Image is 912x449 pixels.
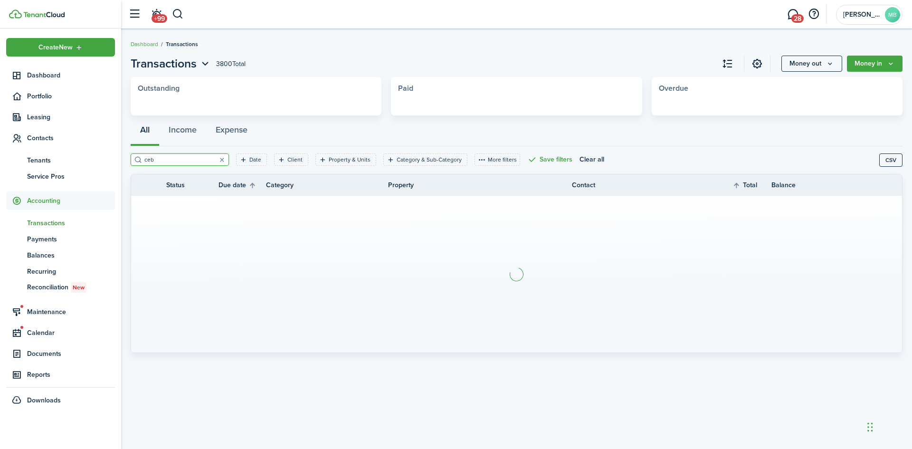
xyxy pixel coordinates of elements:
a: ReconciliationNew [6,279,115,296]
a: Payments [6,231,115,247]
widget-stats-title: Outstanding [138,84,374,93]
span: Contacts [27,133,115,143]
filter-tag-label: Category & Sub-Category [397,155,462,164]
a: Notifications [147,2,165,27]
span: Reports [27,370,115,380]
button: Transactions [131,55,211,72]
span: Create New [38,44,73,51]
input: Search here... [142,155,226,164]
div: Drag [867,413,873,441]
a: Reports [6,365,115,384]
button: Open menu [6,38,115,57]
filter-tag-label: Client [287,155,303,164]
span: Transactions [131,55,197,72]
button: CSV [879,153,902,167]
span: Calendar [27,328,115,338]
button: Clear all [579,153,604,166]
button: Open sidebar [125,5,143,23]
button: Money out [781,56,842,72]
button: Save filters [527,153,572,166]
button: Open menu [847,56,902,72]
a: Transactions [6,215,115,231]
widget-stats-title: Overdue [659,84,895,93]
a: Balances [6,247,115,263]
widget-stats-title: Paid [398,84,635,93]
span: Maintenance [27,307,115,317]
span: Accounting [27,196,115,206]
filter-tag: Open filter [236,153,267,166]
span: Leasing [27,112,115,122]
span: Transactions [166,40,198,48]
a: Dashboard [6,66,115,85]
span: Service Pros [27,172,115,182]
button: Open menu [781,56,842,72]
span: Recurring [27,267,115,277]
th: Status [166,180,218,190]
span: Reconciliation [27,282,115,293]
span: Transactions [27,218,115,228]
filter-tag: Open filter [274,153,308,166]
button: Money in [847,56,902,72]
a: Messaging [784,2,802,27]
span: +99 [152,14,167,23]
span: New [73,283,85,292]
button: Clear search [215,153,228,166]
filter-tag: Open filter [383,153,467,166]
span: Balances [27,250,115,260]
button: Open menu [131,55,211,72]
img: TenantCloud [23,12,65,18]
filter-tag-label: Date [249,155,261,164]
a: Service Pros [6,168,115,184]
img: Loading [508,266,525,283]
filter-tag-label: Property & Units [329,155,370,164]
a: Recurring [6,263,115,279]
button: Open resource center [806,6,822,22]
button: More filters [475,153,520,166]
span: Payments [27,234,115,244]
span: Downloads [27,395,61,405]
span: Dashboard [27,70,115,80]
th: Balance [771,180,828,190]
avatar-text: MB [885,7,900,22]
th: Sort [732,180,771,191]
a: Tenants [6,152,115,168]
a: Dashboard [131,40,158,48]
img: TenantCloud [9,10,22,19]
span: Portfolio [27,91,115,101]
th: Contact [572,180,714,190]
th: Property [388,180,571,190]
span: Documents [27,349,115,359]
filter-tag: Open filter [315,153,376,166]
span: 28 [791,14,804,23]
header-page-total: 3800 Total [216,59,246,69]
iframe: Chat Widget [864,403,912,449]
th: Category [266,180,388,190]
th: Sort [218,180,266,191]
button: Expense [206,118,257,146]
span: Michael Bennett Properties [843,11,881,18]
span: Tenants [27,155,115,165]
button: Search [172,6,184,22]
button: Income [159,118,206,146]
